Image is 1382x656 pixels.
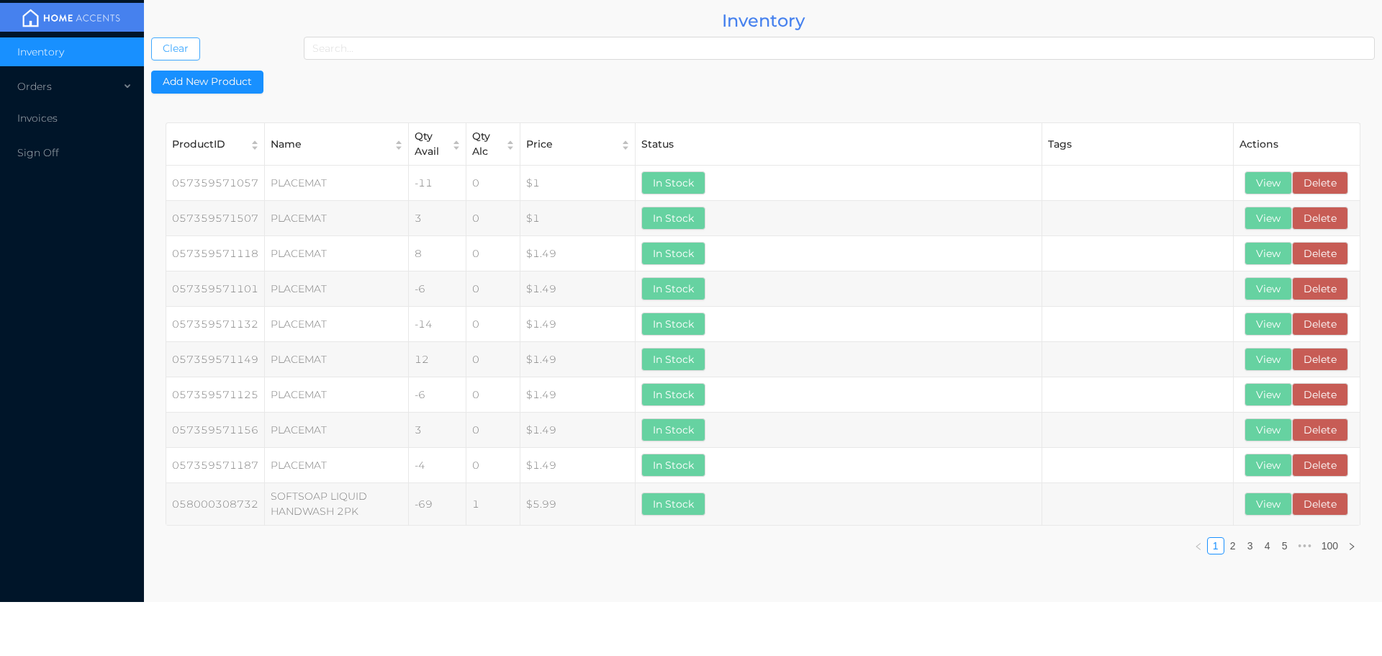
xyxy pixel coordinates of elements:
button: Delete [1292,171,1348,194]
td: 058000308732 [166,483,265,526]
td: 057359571187 [166,448,265,483]
td: $1.49 [520,271,636,307]
i: icon: right [1347,542,1356,551]
button: Delete [1292,207,1348,230]
td: -11 [409,166,466,201]
td: 0 [466,448,520,483]
td: $1 [520,201,636,236]
td: 0 [466,166,520,201]
td: 057359571507 [166,201,265,236]
button: View [1245,277,1292,300]
li: 2 [1224,537,1242,554]
td: 12 [409,342,466,377]
td: -6 [409,377,466,413]
td: 057359571149 [166,342,265,377]
td: PLACEMAT [265,236,409,271]
div: Inventory [151,7,1375,34]
div: Sort [505,138,515,150]
button: In Stock [641,418,705,441]
div: Tags [1048,137,1228,152]
li: Next Page [1343,537,1360,554]
i: icon: caret-up [394,138,404,141]
button: View [1245,383,1292,406]
td: $1.49 [520,377,636,413]
td: 057359571101 [166,271,265,307]
td: -6 [409,271,466,307]
td: PLACEMAT [265,201,409,236]
a: 4 [1265,540,1270,552]
button: View [1245,454,1292,477]
button: Add New Product [151,71,263,94]
td: 8 [409,236,466,271]
div: Actions [1239,137,1354,152]
td: $1.49 [520,342,636,377]
i: icon: caret-down [394,144,404,147]
td: $1.49 [520,236,636,271]
td: -14 [409,307,466,342]
span: Invoices [17,112,58,125]
td: $1.49 [520,448,636,483]
i: icon: caret-down [621,144,631,147]
td: PLACEMAT [265,413,409,448]
button: View [1245,418,1292,441]
a: 100 [1322,540,1338,552]
div: Sort [451,138,461,150]
div: ProductID [172,137,243,152]
div: Qty Avail [415,129,444,159]
td: 0 [466,271,520,307]
button: Delete [1292,242,1348,265]
td: -4 [409,448,466,483]
img: mainBanner [17,7,125,29]
div: Name [271,137,387,152]
button: In Stock [641,454,705,477]
td: 3 [409,201,466,236]
div: Sort [620,138,631,150]
td: $5.99 [520,483,636,526]
i: icon: caret-up [506,138,515,141]
td: 0 [466,201,520,236]
div: Sort [394,138,404,150]
td: -69 [409,483,466,526]
li: 4 [1259,537,1276,554]
button: In Stock [641,313,705,336]
button: Delete [1292,313,1348,336]
button: Delete [1292,454,1348,477]
i: icon: caret-down [506,144,515,147]
td: PLACEMAT [265,166,409,201]
span: Inventory [17,45,64,58]
td: 1 [466,483,520,526]
td: 057359571156 [166,413,265,448]
i: icon: caret-up [621,138,631,141]
button: View [1245,171,1292,194]
td: 0 [466,413,520,448]
button: View [1245,242,1292,265]
i: icon: caret-down [250,144,260,147]
li: 1 [1207,537,1224,554]
span: ••• [1293,537,1316,554]
input: Search... [304,37,1375,60]
td: 0 [466,307,520,342]
td: 057359571125 [166,377,265,413]
button: View [1245,348,1292,371]
li: 3 [1242,537,1259,554]
td: PLACEMAT [265,307,409,342]
a: 1 [1213,540,1219,552]
button: In Stock [641,171,705,194]
li: 100 [1316,537,1343,554]
button: Delete [1292,493,1348,516]
div: Qty Alc [472,129,498,159]
button: Delete [1292,277,1348,300]
li: Previous Page [1190,537,1207,554]
button: In Stock [641,207,705,230]
li: 5 [1276,537,1293,554]
li: Next 5 Pages [1293,537,1316,554]
i: icon: left [1194,542,1203,551]
a: 3 [1247,540,1253,552]
td: 057359571057 [166,166,265,201]
button: Clear [151,37,200,60]
div: Price [526,137,613,152]
td: PLACEMAT [265,448,409,483]
i: icon: caret-up [250,138,260,141]
button: Delete [1292,418,1348,441]
button: Delete [1292,348,1348,371]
